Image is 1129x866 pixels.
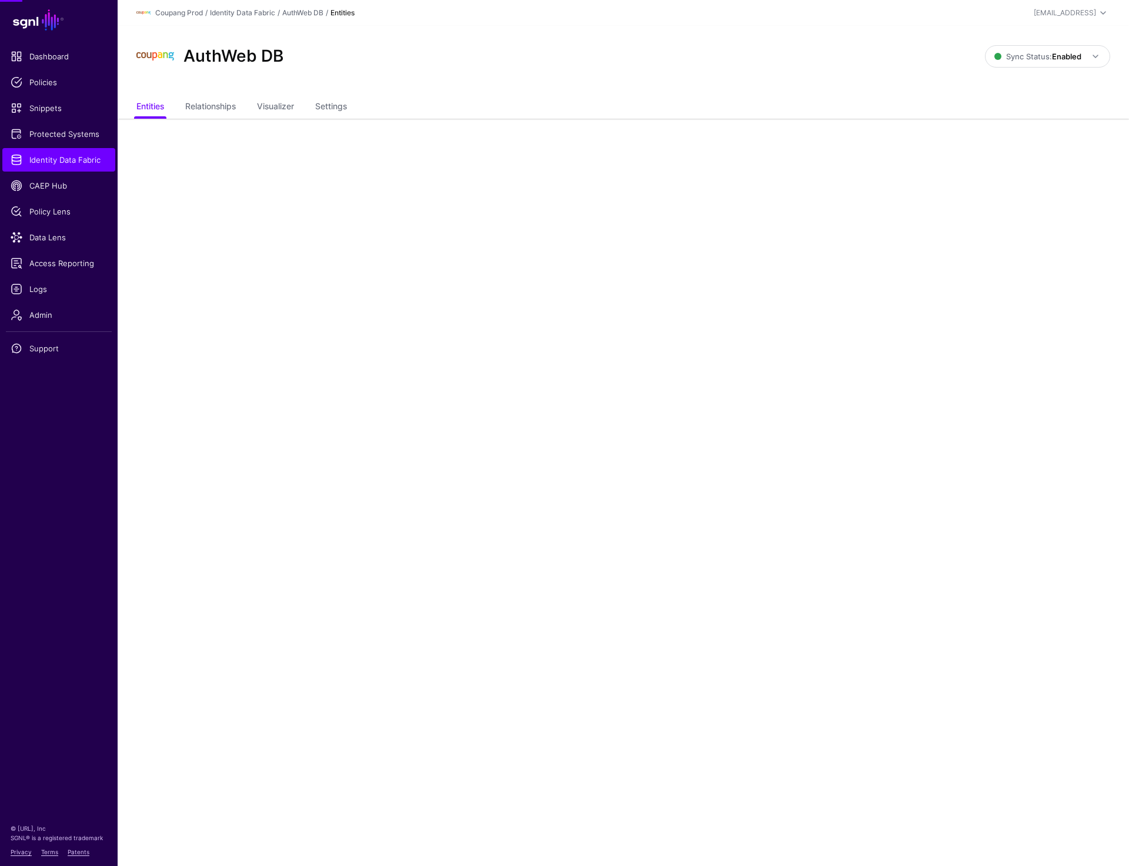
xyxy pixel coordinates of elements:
p: © [URL], Inc [11,824,107,833]
span: Logs [11,283,107,295]
span: CAEP Hub [11,180,107,192]
a: CAEP Hub [2,174,115,197]
a: Snippets [2,96,115,120]
span: Protected Systems [11,128,107,140]
span: Policy Lens [11,206,107,217]
span: Snippets [11,102,107,114]
span: Support [11,343,107,354]
a: Data Lens [2,226,115,249]
a: Logs [2,277,115,301]
span: Policies [11,76,107,88]
span: Identity Data Fabric [11,154,107,166]
span: Dashboard [11,51,107,62]
a: Protected Systems [2,122,115,146]
a: Dashboard [2,45,115,68]
a: Policies [2,71,115,94]
a: SGNL [7,7,111,33]
a: Patents [68,848,89,855]
a: Terms [41,848,58,855]
span: Access Reporting [11,257,107,269]
a: Identity Data Fabric [2,148,115,172]
span: Admin [11,309,107,321]
a: Privacy [11,848,32,855]
a: Admin [2,303,115,327]
span: Data Lens [11,231,107,243]
a: Access Reporting [2,251,115,275]
p: SGNL® is a registered trademark [11,833,107,842]
a: Policy Lens [2,200,115,223]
